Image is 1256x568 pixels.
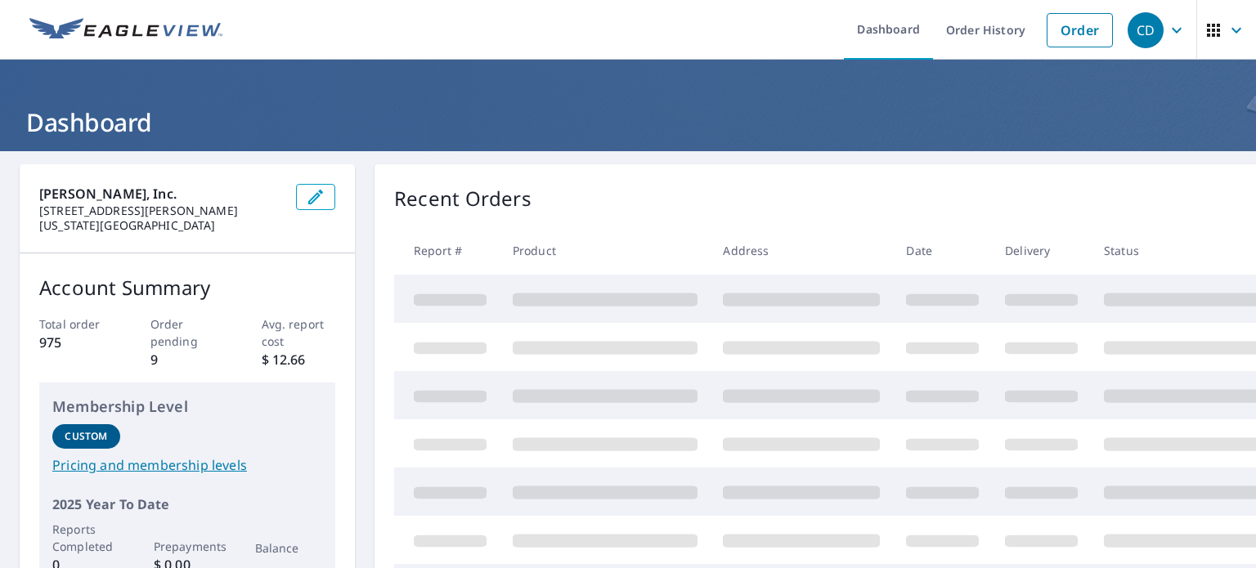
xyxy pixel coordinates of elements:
a: Order [1047,13,1113,47]
th: Delivery [992,226,1091,275]
p: 2025 Year To Date [52,494,322,514]
div: CD [1128,12,1164,48]
p: Membership Level [52,396,322,418]
p: Order pending [150,315,225,350]
h1: Dashboard [20,105,1236,139]
p: Custom [65,429,107,444]
p: [US_STATE][GEOGRAPHIC_DATA] [39,218,283,233]
th: Date [893,226,992,275]
th: Product [500,226,711,275]
th: Report # [394,226,500,275]
p: Account Summary [39,273,335,302]
p: Avg. report cost [262,315,336,350]
p: [STREET_ADDRESS][PERSON_NAME] [39,203,283,218]
p: [PERSON_NAME], Inc. [39,184,283,203]
p: Recent Orders [394,184,532,213]
img: EV Logo [29,18,222,42]
p: Prepayments [154,538,222,555]
th: Address [710,226,893,275]
p: 975 [39,333,114,352]
p: Reports Completed [52,521,120,555]
a: Pricing and membership levels [52,455,322,475]
p: Balance [255,539,323,557]
p: 9 [150,350,225,369]
p: $ 12.66 [262,350,336,369]
p: Total order [39,315,114,333]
